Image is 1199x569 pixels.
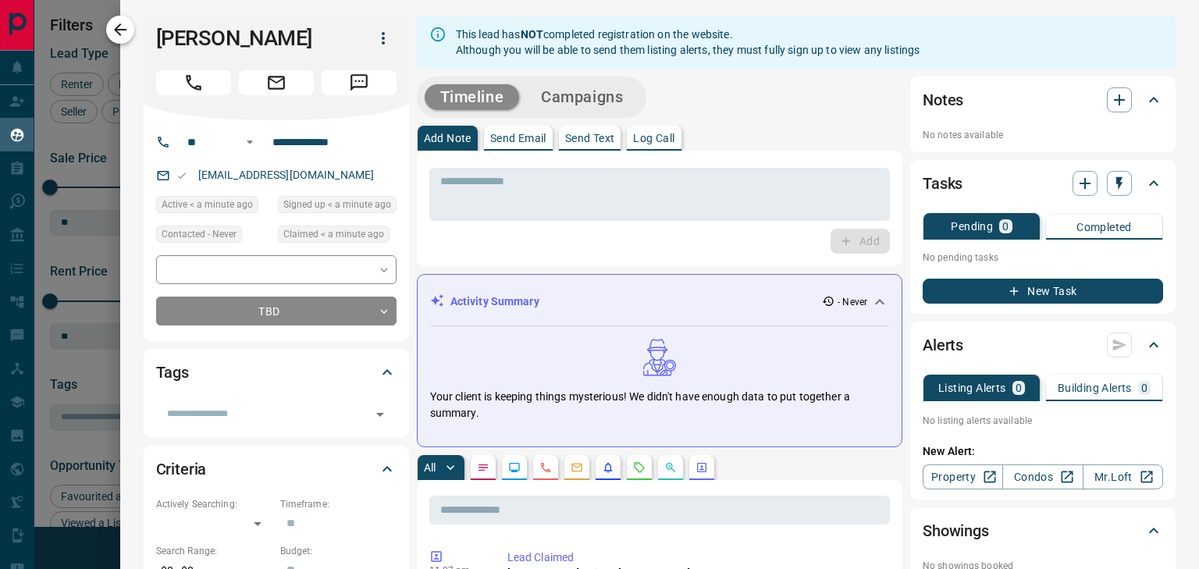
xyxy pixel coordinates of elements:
svg: Notes [477,461,489,474]
button: Open [369,404,391,425]
div: Tasks [923,165,1163,202]
button: New Task [923,279,1163,304]
div: Mon Sep 15 2025 [278,196,397,218]
span: Message [322,70,397,95]
svg: Requests [633,461,646,474]
p: Log Call [633,133,674,144]
svg: Agent Actions [696,461,708,474]
p: Activity Summary [450,293,539,310]
button: Campaigns [525,84,639,110]
p: All [424,462,436,473]
svg: Email Valid [176,170,187,181]
p: - Never [838,295,867,309]
p: 0 [1141,382,1147,393]
h2: Notes [923,87,963,112]
p: No notes available [923,128,1163,142]
p: Lead Claimed [507,549,884,566]
p: Search Range: [156,544,272,558]
span: Signed up < a minute ago [283,197,391,212]
h2: Tags [156,360,189,385]
div: Mon Sep 15 2025 [156,196,270,218]
p: Budget: [280,544,397,558]
svg: Lead Browsing Activity [508,461,521,474]
p: Add Note [424,133,471,144]
div: Criteria [156,450,397,488]
p: New Alert: [923,443,1163,460]
p: Your client is keeping things mysterious! We didn't have enough data to put together a summary. [430,389,889,421]
p: No pending tasks [923,246,1163,269]
h2: Tasks [923,171,962,196]
div: Tags [156,354,397,391]
p: Send Text [565,133,615,144]
span: Active < a minute ago [162,197,253,212]
p: Listing Alerts [938,382,1006,393]
p: Building Alerts [1058,382,1132,393]
button: Timeline [425,84,520,110]
button: Open [240,133,259,151]
div: Mon Sep 15 2025 [278,226,397,247]
div: This lead has completed registration on the website. Although you will be able to send them listi... [456,20,920,64]
a: Property [923,464,1003,489]
div: TBD [156,297,397,325]
a: Mr.Loft [1083,464,1163,489]
svg: Calls [539,461,552,474]
h1: [PERSON_NAME] [156,26,347,51]
a: [EMAIL_ADDRESS][DOMAIN_NAME] [198,169,375,181]
div: Alerts [923,326,1163,364]
strong: NOT [521,28,543,41]
h2: Criteria [156,457,207,482]
div: Notes [923,81,1163,119]
svg: Listing Alerts [602,461,614,474]
p: Pending [951,221,993,232]
p: Actively Searching: [156,497,272,511]
svg: Emails [571,461,583,474]
svg: Opportunities [664,461,677,474]
span: Claimed < a minute ago [283,226,384,242]
p: No listing alerts available [923,414,1163,428]
div: Activity Summary- Never [430,287,889,316]
p: 0 [1002,221,1009,232]
a: Condos [1002,464,1083,489]
h2: Showings [923,518,989,543]
p: Send Email [490,133,546,144]
p: Completed [1076,222,1132,233]
div: Showings [923,512,1163,549]
p: 0 [1016,382,1022,393]
p: Timeframe: [280,497,397,511]
h2: Alerts [923,333,963,357]
span: Contacted - Never [162,226,237,242]
span: Email [239,70,314,95]
span: Call [156,70,231,95]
